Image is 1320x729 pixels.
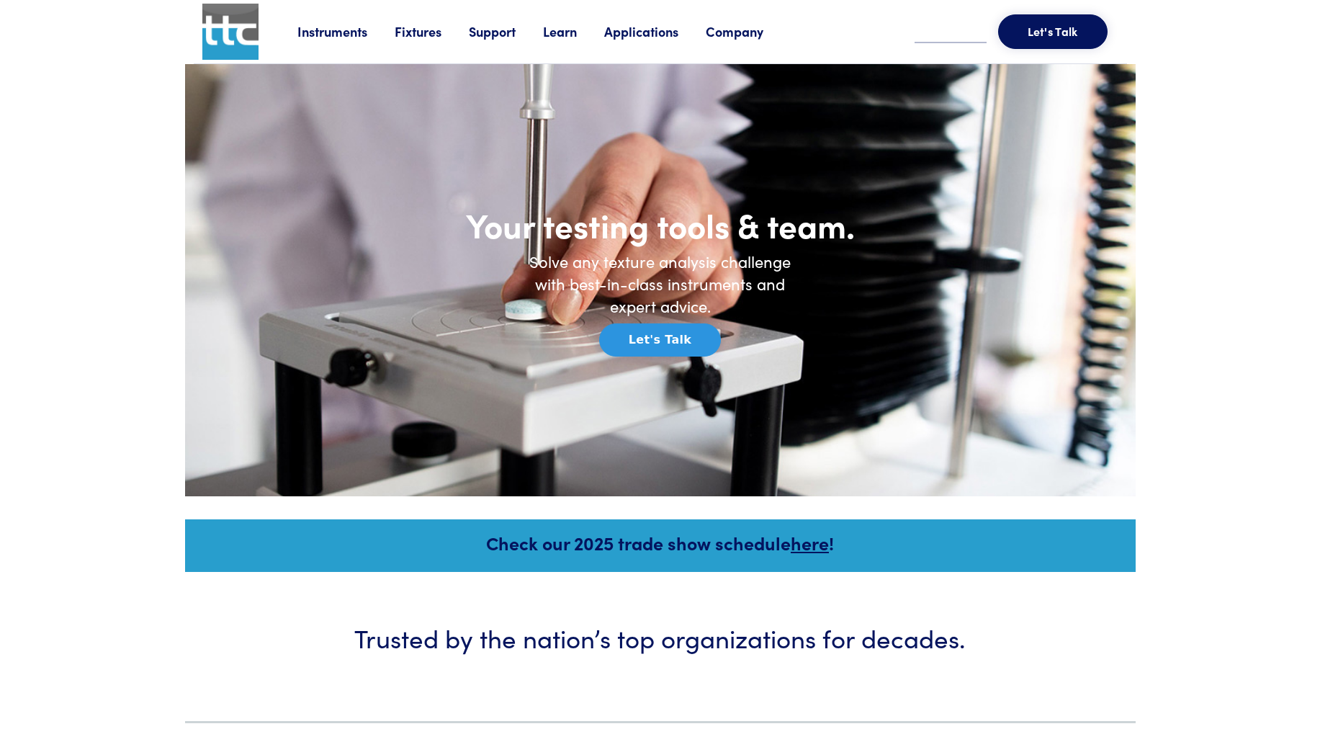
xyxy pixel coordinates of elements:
[599,323,721,357] button: Let's Talk
[202,4,259,60] img: ttc_logo_1x1_v1.0.png
[469,22,543,40] a: Support
[998,14,1108,49] button: Let's Talk
[604,22,706,40] a: Applications
[791,530,829,555] a: here
[228,620,1092,655] h3: Trusted by the nation’s top organizations for decades.
[706,22,791,40] a: Company
[516,251,804,317] h6: Solve any texture analysis challenge with best-in-class instruments and expert advice.
[297,22,395,40] a: Instruments
[194,572,1127,723] a: Trusted by the nation’s top organizations for decades.
[205,530,1116,555] h5: Check our 2025 trade show schedule !
[543,22,604,40] a: Learn
[395,22,469,40] a: Fixtures
[372,204,948,246] h1: Your testing tools & team.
